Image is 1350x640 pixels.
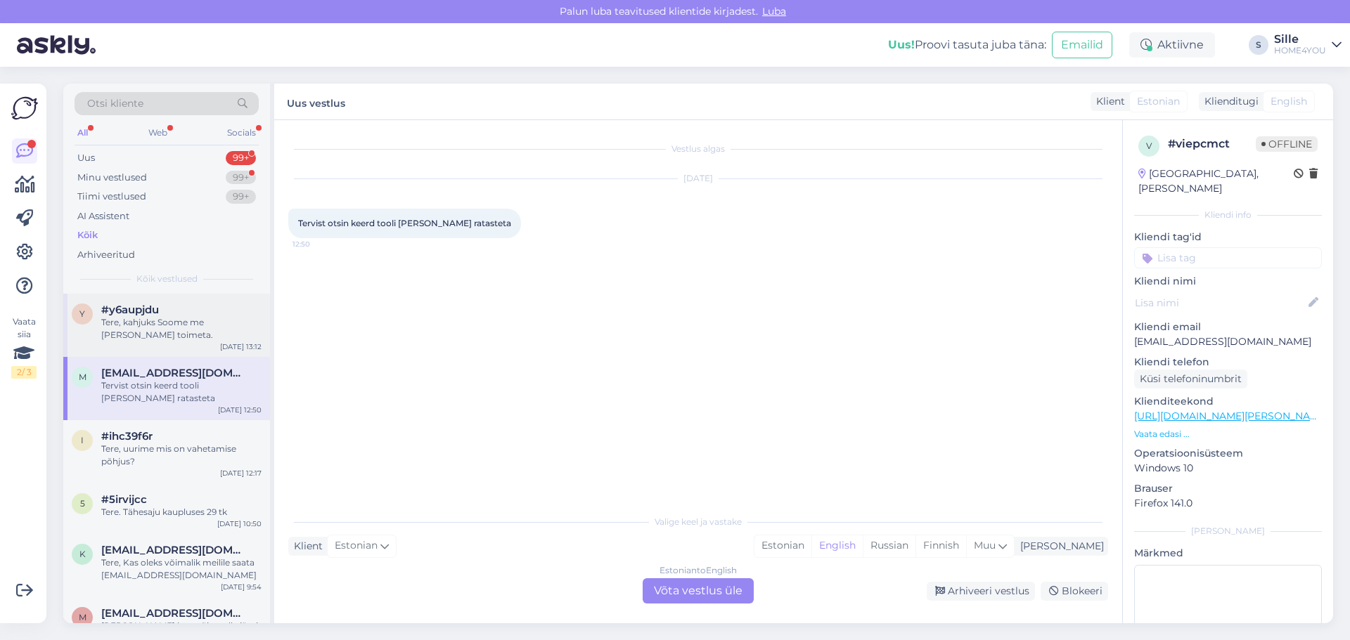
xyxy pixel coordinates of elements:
[101,303,159,316] span: #y6aupjdu
[1134,496,1322,511] p: Firefox 141.0
[1091,94,1125,109] div: Klient
[298,218,511,228] span: Tervist otsin keerd tooli [PERSON_NAME] ratasteta
[754,535,811,556] div: Estonian
[660,564,737,577] div: Estonian to English
[927,582,1035,601] div: Arhiveeri vestlus
[335,538,378,554] span: Estonian
[1134,274,1322,289] p: Kliendi nimi
[1274,45,1326,56] div: HOME4YOU
[1134,461,1322,476] p: Windows 10
[101,379,262,405] div: Tervist otsin keerd tooli [PERSON_NAME] ratasteta
[1271,94,1307,109] span: English
[101,556,262,582] div: Tere, Kas oleks võimalik meilile saata [EMAIL_ADDRESS][DOMAIN_NAME]
[1138,166,1294,196] div: [GEOGRAPHIC_DATA], [PERSON_NAME]
[974,539,996,551] span: Muu
[288,516,1108,528] div: Valige keel ja vastake
[77,209,129,223] div: AI Assistent
[220,341,262,352] div: [DATE] 13:12
[101,544,247,556] span: koost.k@gmail.com
[1129,32,1215,58] div: Aktiivne
[288,539,323,554] div: Klient
[1134,370,1247,388] div: Küsi telefoninumbrit
[101,430,153,443] span: #ihc39f6r
[915,535,966,556] div: Finnish
[888,37,1046,53] div: Proovi tasuta juba täna:
[81,435,84,445] span: i
[1041,582,1108,601] div: Blokeeri
[288,172,1108,185] div: [DATE]
[80,498,85,509] span: 5
[1052,32,1112,58] button: Emailid
[1137,94,1180,109] span: Estonian
[101,493,147,506] span: #5irvijcc
[1135,295,1306,311] input: Lisa nimi
[888,38,915,51] b: Uus!
[1134,230,1322,244] p: Kliendi tag'id
[101,316,262,341] div: Tere, kahjuks Soome me [PERSON_NAME] toimeta.
[11,95,38,122] img: Askly Logo
[79,372,86,382] span: m
[1199,94,1259,109] div: Klienditugi
[1015,539,1104,554] div: [PERSON_NAME]
[643,578,754,603] div: Võta vestlus üle
[1274,34,1326,45] div: Sille
[77,190,146,204] div: Tiimi vestlused
[1146,141,1152,151] span: v
[221,582,262,592] div: [DATE] 9:54
[1256,136,1318,152] span: Offline
[75,124,91,142] div: All
[1134,410,1328,422] a: [URL][DOMAIN_NAME][PERSON_NAME]
[1134,247,1322,268] input: Lisa tag
[1134,481,1322,496] p: Brauser
[1134,546,1322,561] p: Märkmed
[1274,34,1342,56] a: SilleHOME4YOU
[224,124,259,142] div: Socials
[136,273,198,285] span: Kõik vestlused
[77,171,147,185] div: Minu vestlused
[101,443,262,468] div: Tere, uurime mis on vahetamise põhjus?
[292,239,345,249] span: 12:50
[1134,446,1322,461] p: Operatsioonisüsteem
[87,96,143,111] span: Otsi kliente
[101,367,247,379] span: mihkel.kastehein@icloud.com
[1168,136,1256,152] div: # viepcmct
[220,468,262,478] div: [DATE] 12:17
[79,549,86,559] span: k
[1134,525,1322,537] div: [PERSON_NAME]
[1134,355,1322,370] p: Kliendi telefon
[226,171,256,185] div: 99+
[226,190,256,204] div: 99+
[101,506,262,518] div: Tere. Tähesaju kaupluses 29 tk
[1249,35,1268,55] div: S
[1134,428,1322,440] p: Vaata edasi ...
[11,366,37,379] div: 2 / 3
[218,405,262,415] div: [DATE] 12:50
[1134,320,1322,334] p: Kliendi email
[11,315,37,379] div: Vaata siia
[79,308,85,319] span: y
[1134,394,1322,409] p: Klienditeekond
[77,248,135,262] div: Arhiveeritud
[101,607,247,620] span: madlimikli@gmail.com
[217,518,262,529] div: [DATE] 10:50
[146,124,170,142] div: Web
[226,151,256,165] div: 99+
[863,535,915,556] div: Russian
[79,612,86,622] span: m
[1134,334,1322,349] p: [EMAIL_ADDRESS][DOMAIN_NAME]
[758,5,790,18] span: Luba
[811,535,863,556] div: English
[288,143,1108,155] div: Vestlus algas
[77,228,98,242] div: Kõik
[1134,209,1322,221] div: Kliendi info
[77,151,95,165] div: Uus
[287,92,345,111] label: Uus vestlus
